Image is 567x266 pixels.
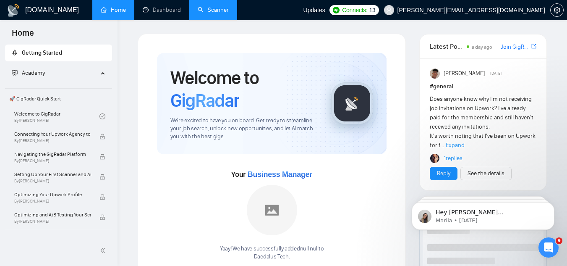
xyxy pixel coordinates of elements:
span: user [386,7,392,13]
span: Setting Up Your First Scanner and Auto-Bidder [14,170,91,179]
img: gigradar-logo.png [331,82,373,124]
span: Business Manager [248,170,312,179]
iframe: Intercom notifications message [399,184,567,243]
span: Your [231,170,312,179]
span: Updates [303,7,325,13]
a: Reply [437,169,450,178]
span: 🚀 GigRadar Quick Start [6,90,111,107]
a: export [531,42,536,50]
span: By [PERSON_NAME] [14,138,91,143]
span: lock [99,214,105,220]
span: Latest Posts from the GigRadar Community [430,41,464,52]
span: check-circle [99,113,105,119]
img: Randi Tovar [430,68,440,79]
a: homeHome [101,6,126,13]
a: Welcome to GigRadarBy[PERSON_NAME] [14,107,99,126]
button: See the details [460,167,512,180]
a: dashboardDashboard [143,6,181,13]
span: 👑 Agency Success with GigRadar [6,232,111,249]
img: upwork-logo.png [333,7,340,13]
span: GigRadar [170,89,239,112]
span: By [PERSON_NAME] [14,158,91,163]
span: By [PERSON_NAME] [14,219,91,224]
span: lock [99,154,105,160]
a: See the details [468,169,504,178]
button: setting [550,3,564,17]
span: lock [99,174,105,180]
span: a day ago [472,44,492,50]
span: Home [5,27,41,45]
span: Optimizing and A/B Testing Your Scanner for Better Results [14,211,91,219]
span: Getting Started [22,49,62,56]
span: Academy [12,69,45,76]
span: lock [99,194,105,200]
span: lock [99,134,105,140]
span: fund-projection-screen [12,70,18,76]
span: 9 [556,237,562,244]
p: Daedalus Tech . [220,253,324,261]
a: searchScanner [198,6,229,13]
span: Connecting Your Upwork Agency to GigRadar [14,130,91,138]
img: placeholder.png [247,185,297,235]
a: Join GigRadar Slack Community [501,42,530,52]
h1: # general [430,82,536,91]
span: Academy [22,69,45,76]
span: Does anyone know why I'm not receiving job invitations on Upwork? I've already paid for the membe... [430,95,536,149]
span: We're excited to have you on board. Get ready to streamline your job search, unlock new opportuni... [170,117,318,141]
iframe: Intercom live chat [538,237,559,258]
div: Yaay! We have successfully added null null to [220,245,324,261]
span: export [531,43,536,50]
span: double-left [100,246,108,255]
span: Connects: [342,5,367,15]
a: setting [550,7,564,13]
span: rocket [12,50,18,55]
span: 13 [369,5,376,15]
span: Navigating the GigRadar Platform [14,150,91,158]
span: By [PERSON_NAME] [14,179,91,184]
button: Reply [430,167,457,180]
li: Getting Started [5,45,112,61]
h1: Welcome to [170,66,318,112]
span: [DATE] [490,70,502,77]
img: logo [7,4,20,17]
a: 1replies [444,154,462,163]
span: Optimizing Your Upwork Profile [14,190,91,199]
span: Expand [446,142,465,149]
span: [PERSON_NAME] [444,69,485,78]
span: By [PERSON_NAME] [14,199,91,204]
